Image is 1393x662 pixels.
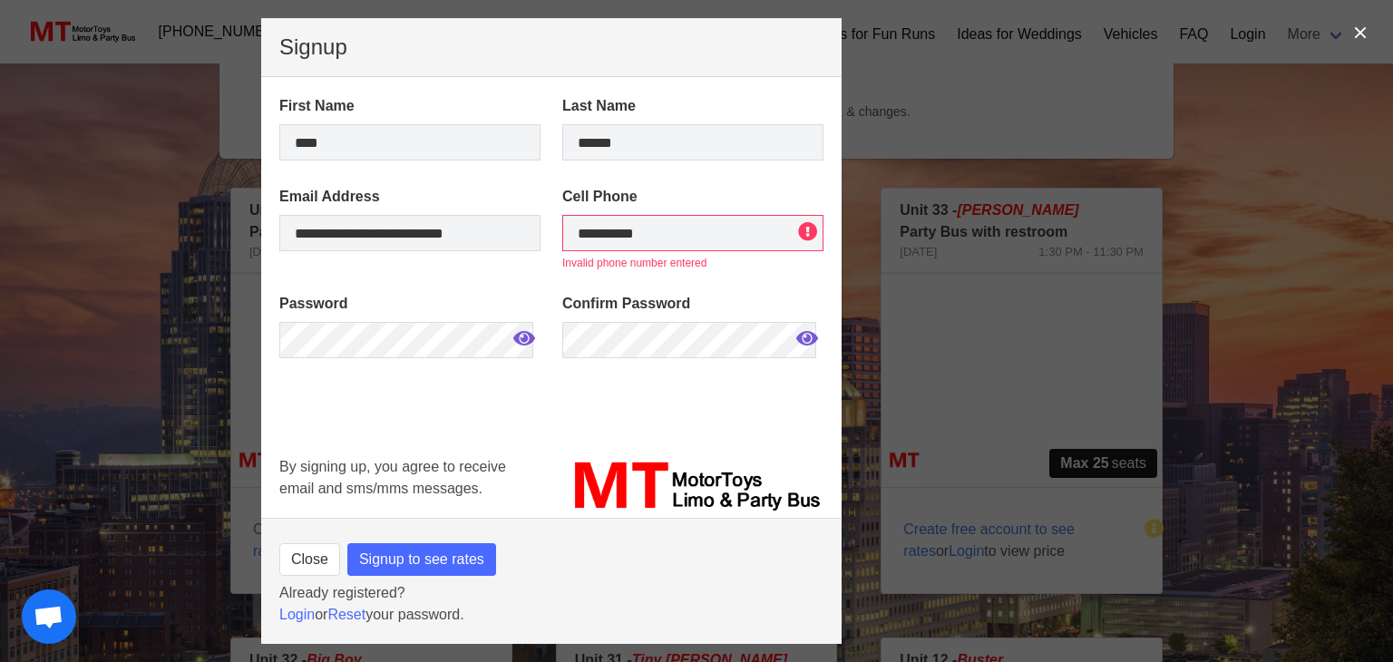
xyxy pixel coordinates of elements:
[347,543,496,576] button: Signup to see rates
[359,549,484,570] span: Signup to see rates
[279,36,823,58] p: Signup
[562,95,823,117] label: Last Name
[279,604,823,626] p: or your password.
[279,186,541,208] label: Email Address
[268,445,551,527] div: By signing up, you agree to receive email and sms/mms messages.
[279,607,315,622] a: Login
[279,582,823,604] p: Already registered?
[562,456,823,516] img: MT_logo_name.png
[562,186,823,208] label: Cell Phone
[22,589,76,644] div: Open chat
[279,543,340,576] button: Close
[279,384,555,520] iframe: reCAPTCHA
[279,95,541,117] label: First Name
[279,293,541,315] label: Password
[562,255,823,271] p: Invalid phone number entered
[562,293,823,315] label: Confirm Password
[327,607,365,622] a: Reset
